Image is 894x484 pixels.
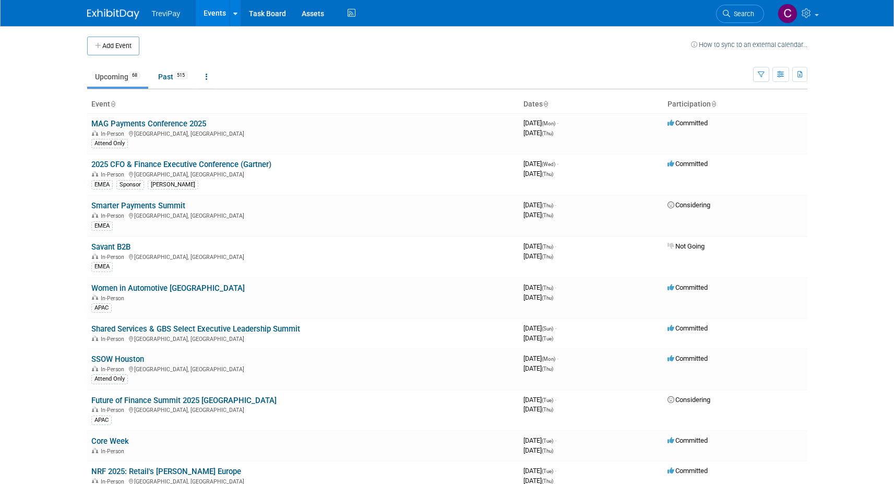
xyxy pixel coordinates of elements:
[91,129,515,137] div: [GEOGRAPHIC_DATA], [GEOGRAPHIC_DATA]
[110,100,115,108] a: Sort by Event Name
[523,211,553,219] span: [DATE]
[101,295,127,302] span: In-Person
[523,405,553,413] span: [DATE]
[778,4,797,23] img: Celia Ahrens
[129,72,140,79] span: 68
[91,262,113,271] div: EMEA
[150,67,196,87] a: Past515
[523,364,553,372] span: [DATE]
[523,334,553,342] span: [DATE]
[557,355,558,362] span: -
[523,284,556,291] span: [DATE]
[101,366,127,373] span: In-Person
[101,213,127,219] span: In-Person
[667,436,708,444] span: Committed
[730,10,754,18] span: Search
[542,478,553,484] span: (Thu)
[101,407,127,414] span: In-Person
[91,374,128,384] div: Attend Only
[91,303,112,313] div: APAC
[87,96,519,113] th: Event
[542,438,553,444] span: (Tue)
[667,467,708,475] span: Committed
[542,203,553,208] span: (Thu)
[523,252,553,260] span: [DATE]
[691,41,807,49] a: How to sync to an external calendar...
[667,201,710,209] span: Considering
[92,407,98,412] img: In-Person Event
[101,131,127,137] span: In-Person
[555,201,556,209] span: -
[91,467,241,476] a: NRF 2025: Retail's [PERSON_NAME] Europe
[667,284,708,291] span: Committed
[555,284,556,291] span: -
[91,436,129,446] a: Core Week
[523,355,558,362] span: [DATE]
[91,160,271,169] a: 2025 CFO & Finance Executive Conference (Gartner)
[542,161,555,167] span: (Wed)
[148,180,198,190] div: [PERSON_NAME]
[91,355,144,364] a: SSOW Houston
[542,121,555,126] span: (Mon)
[91,405,515,414] div: [GEOGRAPHIC_DATA], [GEOGRAPHIC_DATA]
[542,366,553,372] span: (Thu)
[91,252,515,261] div: [GEOGRAPHIC_DATA], [GEOGRAPHIC_DATA]
[92,171,98,176] img: In-Person Event
[542,407,553,412] span: (Thu)
[91,201,185,210] a: Smarter Payments Summit
[523,170,553,178] span: [DATE]
[543,100,548,108] a: Sort by Start Date
[92,336,98,341] img: In-Person Event
[91,139,128,148] div: Attend Only
[555,242,556,250] span: -
[667,396,710,404] span: Considering
[92,478,98,483] img: In-Person Event
[87,67,148,87] a: Upcoming68
[523,324,556,332] span: [DATE]
[523,201,556,209] span: [DATE]
[92,448,98,453] img: In-Person Event
[87,37,139,55] button: Add Event
[101,171,127,178] span: In-Person
[91,416,112,425] div: APAC
[542,468,553,474] span: (Tue)
[91,334,515,343] div: [GEOGRAPHIC_DATA], [GEOGRAPHIC_DATA]
[542,397,553,403] span: (Tue)
[92,366,98,371] img: In-Person Event
[101,448,127,455] span: In-Person
[152,9,181,18] span: TreviPay
[91,221,113,231] div: EMEA
[87,9,139,19] img: ExhibitDay
[174,72,188,79] span: 515
[91,170,515,178] div: [GEOGRAPHIC_DATA], [GEOGRAPHIC_DATA]
[91,242,130,252] a: Savant B2B
[92,254,98,259] img: In-Person Event
[542,448,553,454] span: (Thu)
[667,242,705,250] span: Not Going
[91,396,277,405] a: Future of Finance Summit 2025 [GEOGRAPHIC_DATA]
[542,295,553,301] span: (Thu)
[542,356,555,362] span: (Mon)
[523,436,556,444] span: [DATE]
[523,293,553,301] span: [DATE]
[667,119,708,127] span: Committed
[523,467,556,475] span: [DATE]
[523,396,556,404] span: [DATE]
[555,436,556,444] span: -
[92,295,98,300] img: In-Person Event
[91,324,300,334] a: Shared Services & GBS Select Executive Leadership Summit
[92,213,98,218] img: In-Person Event
[91,180,113,190] div: EMEA
[523,129,553,137] span: [DATE]
[542,171,553,177] span: (Thu)
[542,131,553,136] span: (Thu)
[542,213,553,218] span: (Thu)
[667,355,708,362] span: Committed
[116,180,144,190] div: Sponsor
[92,131,98,136] img: In-Person Event
[555,467,556,475] span: -
[101,254,127,261] span: In-Person
[523,119,558,127] span: [DATE]
[542,285,553,291] span: (Thu)
[663,96,807,113] th: Participation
